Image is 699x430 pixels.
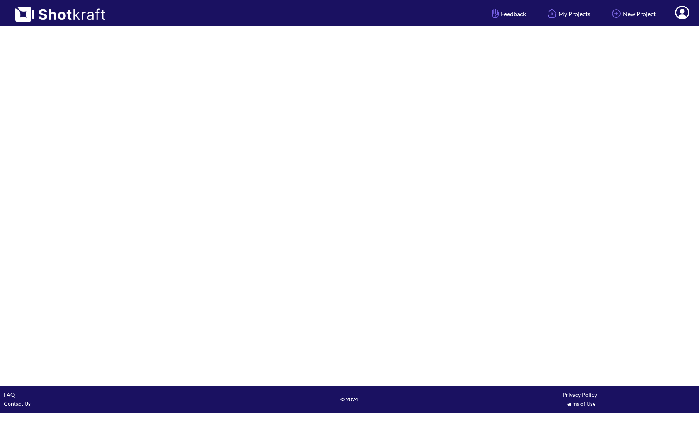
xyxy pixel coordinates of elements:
[465,399,695,408] div: Terms of Use
[490,9,526,18] span: Feedback
[4,400,31,407] a: Contact Us
[4,391,15,398] a: FAQ
[604,3,662,24] a: New Project
[545,7,558,20] img: Home Icon
[465,390,695,399] div: Privacy Policy
[490,7,501,20] img: Hand Icon
[610,7,623,20] img: Add Icon
[539,3,596,24] a: My Projects
[234,395,464,404] span: © 2024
